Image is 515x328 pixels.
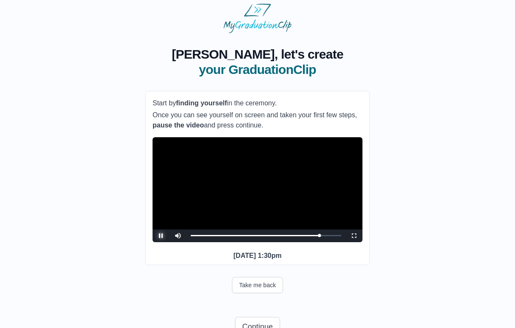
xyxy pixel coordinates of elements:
[153,110,362,130] p: Once you can see yourself on screen and taken your first few steps, and press continue.
[153,137,362,242] div: Video Player
[153,122,204,129] b: pause the video
[153,251,362,261] p: [DATE] 1:30pm
[172,47,343,62] span: [PERSON_NAME], let's create
[170,229,187,242] button: Mute
[191,235,341,236] div: Progress Bar
[176,99,227,107] b: finding yourself
[153,98,362,108] p: Start by in the ceremony.
[224,3,291,33] img: MyGraduationClip
[153,229,170,242] button: Pause
[345,229,362,242] button: Fullscreen
[232,277,283,293] button: Take me back
[172,62,343,77] span: your GraduationClip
